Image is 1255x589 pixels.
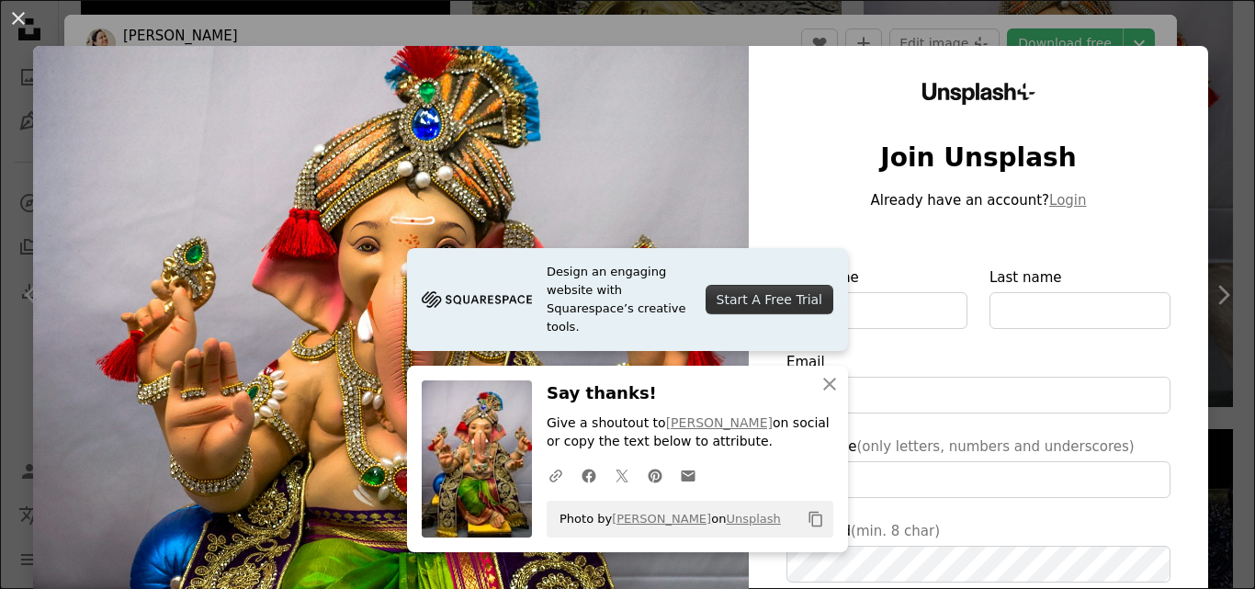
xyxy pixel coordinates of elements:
[1049,189,1086,211] button: Login
[856,438,1134,455] span: (only letters, numbers and underscores)
[547,263,691,336] span: Design an engaging website with Squarespace’s creative tools.
[786,142,1170,175] h1: Join Unsplash
[786,461,1170,498] input: Username(only letters, numbers and underscores)
[989,292,1170,329] input: Last name
[672,457,705,493] a: Share over email
[786,377,1170,413] input: Email
[547,380,833,407] h3: Say thanks!
[605,457,639,493] a: Share on Twitter
[639,457,672,493] a: Share on Pinterest
[786,189,1170,211] p: Already have an account?
[786,266,967,329] label: First name
[786,292,967,329] input: First name
[612,512,711,526] a: [PERSON_NAME]
[786,520,1170,583] label: Password
[547,414,833,451] p: Give a shoutout to on social or copy the text below to attribute.
[786,351,1170,413] label: Email
[989,266,1170,329] label: Last name
[550,504,781,534] span: Photo by on
[706,285,833,314] div: Start A Free Trial
[726,512,780,526] a: Unsplash
[666,415,773,430] a: [PERSON_NAME]
[786,436,1170,498] label: Username
[572,457,605,493] a: Share on Facebook
[851,523,940,539] span: (min. 8 char)
[422,286,532,313] img: file-1705255347840-230a6ab5bca9image
[786,546,1170,583] input: Password(min. 8 char)
[407,248,848,351] a: Design an engaging website with Squarespace’s creative tools.Start A Free Trial
[800,504,831,535] button: Copy to clipboard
